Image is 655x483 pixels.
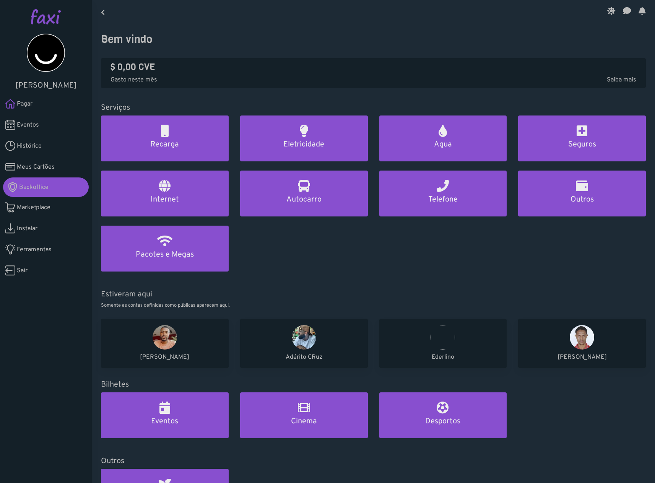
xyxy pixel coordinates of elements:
p: [PERSON_NAME] [107,353,223,362]
h5: Outros [527,195,637,204]
a: $ 0,00 CVE Gasto neste mêsSaiba mais [111,62,636,85]
span: Saiba mais [607,75,636,85]
span: Histórico [17,141,42,151]
a: Carlos Barros [PERSON_NAME] [518,319,646,368]
h5: Eletricidade [249,140,359,149]
a: Pacotes e Megas [101,226,229,272]
span: Marketplace [17,203,50,212]
h5: Recarga [110,140,219,149]
p: [PERSON_NAME] [524,353,640,362]
h5: Desportos [388,417,498,426]
img: Adilson Moreira [153,325,177,350]
h5: Telefone [388,195,498,204]
h5: Outros [101,457,646,466]
p: Gasto neste mês [111,75,636,85]
span: Ferramentas [17,245,52,254]
a: Internet [101,171,229,216]
p: Ederlino [385,353,501,362]
h5: Estiveram aqui [101,290,646,299]
h5: Agua [388,140,498,149]
span: Backoffice [19,183,49,192]
h5: Internet [110,195,219,204]
a: [PERSON_NAME] [11,34,80,90]
p: Adérito CRuz [246,353,362,362]
p: Somente as contas definidas como públicas aparecem aqui. [101,302,646,309]
a: Agua [379,115,507,161]
a: Desportos [379,392,507,438]
a: Recarga [101,115,229,161]
h5: [PERSON_NAME] [11,81,80,90]
h5: Serviços [101,103,646,112]
img: Adérito CRuz [292,325,316,350]
a: Adilson Moreira [PERSON_NAME] [101,319,229,368]
a: Ederlino Ederlino [379,319,507,368]
h3: Bem vindo [101,33,646,46]
a: Outros [518,171,646,216]
a: Eventos [101,392,229,438]
a: Seguros [518,115,646,161]
a: Autocarro [240,171,368,216]
h5: Pacotes e Megas [110,250,219,259]
h5: Seguros [527,140,637,149]
h5: Autocarro [249,195,359,204]
a: Backoffice [3,177,89,197]
span: Eventos [17,120,39,130]
a: Cinema [240,392,368,438]
h4: $ 0,00 CVE [111,62,636,73]
a: Adérito CRuz Adérito CRuz [240,319,368,368]
span: Meus Cartões [17,163,55,172]
img: Ederlino [431,325,455,350]
span: Pagar [17,99,33,109]
a: Telefone [379,171,507,216]
h5: Bilhetes [101,380,646,389]
h5: Eventos [110,417,219,426]
h5: Cinema [249,417,359,426]
span: Instalar [17,224,37,233]
span: Sair [17,266,28,275]
img: Carlos Barros [570,325,594,350]
a: Eletricidade [240,115,368,161]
